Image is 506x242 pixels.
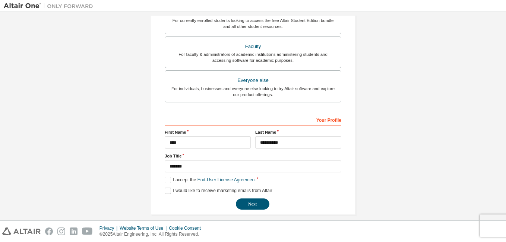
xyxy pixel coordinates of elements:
p: © 2025 Altair Engineering, Inc. All Rights Reserved. [99,231,205,238]
button: Next [236,198,269,210]
div: For faculty & administrators of academic institutions administering students and accessing softwa... [170,51,336,63]
img: instagram.svg [57,227,65,235]
img: altair_logo.svg [2,227,41,235]
label: I would like to receive marketing emails from Altair [165,188,272,194]
div: Your Profile [165,114,341,125]
label: First Name [165,129,251,135]
img: facebook.svg [45,227,53,235]
div: For individuals, businesses and everyone else looking to try Altair software and explore our prod... [170,86,336,98]
label: Last Name [255,129,341,135]
div: Faculty [170,41,336,52]
label: Job Title [165,153,341,159]
div: Privacy [99,225,120,231]
img: youtube.svg [82,227,93,235]
div: For currently enrolled students looking to access the free Altair Student Edition bundle and all ... [170,17,336,29]
div: Cookie Consent [169,225,205,231]
img: Altair One [4,2,97,10]
div: Everyone else [170,75,336,86]
a: End-User License Agreement [197,177,256,182]
div: Website Terms of Use [120,225,169,231]
img: linkedin.svg [70,227,78,235]
label: I accept the [165,177,256,183]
